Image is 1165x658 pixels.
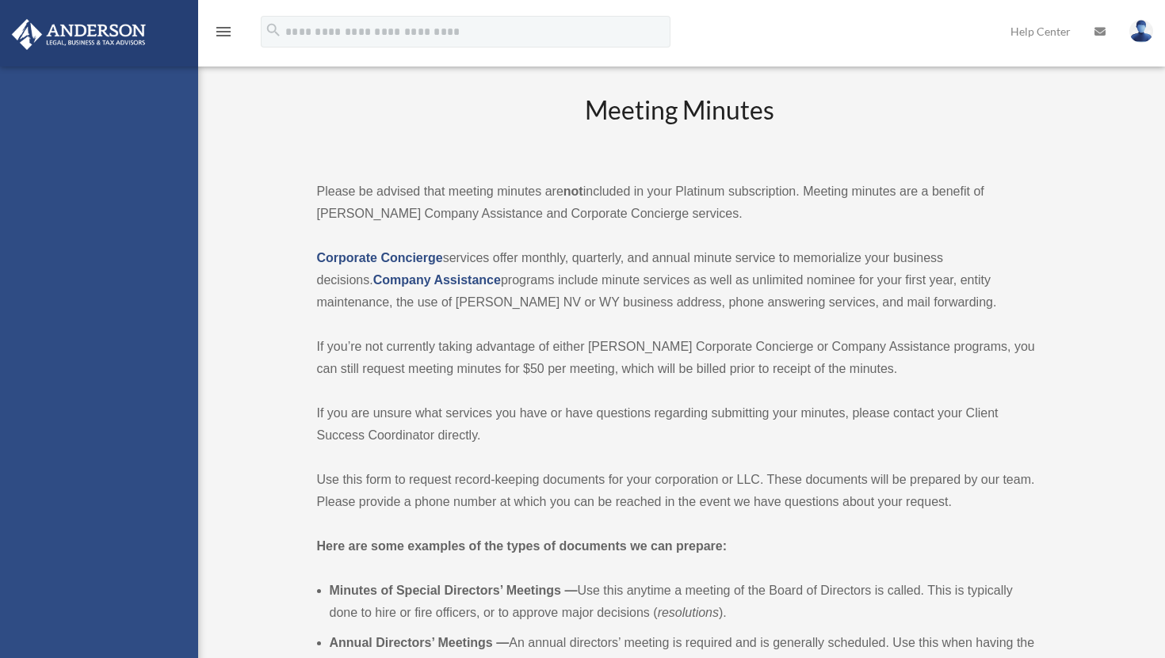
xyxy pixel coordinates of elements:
[317,469,1043,513] p: Use this form to request record-keeping documents for your corporation or LLC. These documents wi...
[214,28,233,41] a: menu
[265,21,282,39] i: search
[330,580,1043,624] li: Use this anytime a meeting of the Board of Directors is called. This is typically done to hire or...
[373,273,501,287] a: Company Assistance
[1129,20,1153,43] img: User Pic
[317,93,1043,158] h2: Meeting Minutes
[330,636,510,649] b: Annual Directors’ Meetings —
[7,19,151,50] img: Anderson Advisors Platinum Portal
[330,584,578,597] b: Minutes of Special Directors’ Meetings —
[563,184,583,198] strong: not
[214,22,233,41] i: menu
[317,402,1043,447] p: If you are unsure what services you have or have questions regarding submitting your minutes, ple...
[317,251,443,264] a: Corporate Concierge
[317,247,1043,314] p: services offer monthly, quarterly, and annual minute service to memorialize your business decisio...
[317,336,1043,380] p: If you’re not currently taking advantage of either [PERSON_NAME] Corporate Concierge or Company A...
[658,606,719,619] em: resolutions
[317,181,1043,225] p: Please be advised that meeting minutes are included in your Platinum subscription. Meeting minute...
[317,539,728,553] strong: Here are some examples of the types of documents we can prepare:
